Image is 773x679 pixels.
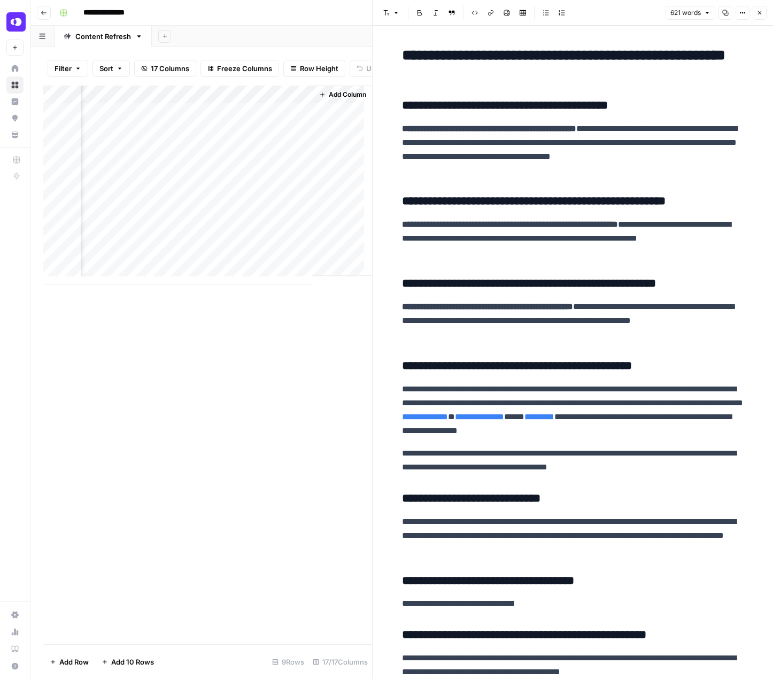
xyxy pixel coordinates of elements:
[670,8,701,18] span: 621 words
[6,60,24,77] a: Home
[300,63,338,74] span: Row Height
[6,76,24,94] a: Browse
[268,653,308,670] div: 9 Rows
[283,60,345,77] button: Row Height
[6,623,24,641] a: Usage
[55,63,72,74] span: Filter
[217,63,272,74] span: Freeze Columns
[151,63,189,74] span: 17 Columns
[315,88,370,102] button: Add Column
[350,60,391,77] button: Undo
[308,653,372,670] div: 17/17 Columns
[329,90,366,99] span: Add Column
[59,657,89,667] span: Add Row
[6,126,24,143] a: Your Data
[200,60,279,77] button: Freeze Columns
[6,110,24,127] a: Opportunities
[366,63,384,74] span: Undo
[6,641,24,658] a: Learning Hub
[75,31,131,42] div: Content Refresh
[55,26,152,47] a: Content Refresh
[6,9,24,35] button: Workspace: OpenPhone
[43,653,95,670] button: Add Row
[666,6,715,20] button: 621 words
[111,657,154,667] span: Add 10 Rows
[6,658,24,675] button: Help + Support
[48,60,88,77] button: Filter
[95,653,160,670] button: Add 10 Rows
[6,606,24,623] a: Settings
[6,12,26,32] img: OpenPhone Logo
[92,60,130,77] button: Sort
[6,93,24,110] a: Insights
[99,63,113,74] span: Sort
[134,60,196,77] button: 17 Columns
